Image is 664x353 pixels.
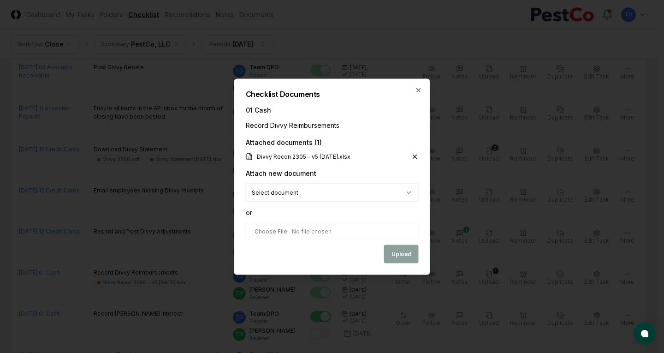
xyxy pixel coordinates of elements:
[246,168,316,178] div: Attach new document
[246,90,419,97] h2: Checklist Documents
[246,137,419,147] div: Attached documents ( 1 )
[246,152,362,161] a: Divvy Recon 2305 - v5 [DATE].xlsx
[246,207,419,217] div: or
[246,120,419,130] div: Record Divvy Reimbursements
[246,105,419,114] div: 01 Cash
